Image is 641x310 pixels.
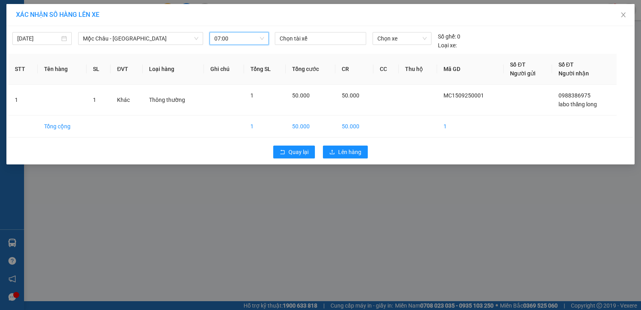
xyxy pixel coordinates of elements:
td: 1 [244,115,286,138]
span: Người gửi [510,70,536,77]
span: upload [329,149,335,156]
td: 50.000 [286,115,335,138]
th: Tên hàng [38,54,87,85]
th: SL [87,54,111,85]
button: Close [612,4,635,26]
button: uploadLên hàng [323,146,368,158]
th: Thu hộ [399,54,437,85]
input: 15/09/2025 [17,34,60,43]
th: Ghi chú [204,54,244,85]
span: 50.000 [342,92,359,99]
th: STT [8,54,38,85]
th: CC [373,54,399,85]
span: Số ghế: [438,32,456,41]
span: Loại xe: [438,41,457,50]
th: Tổng cước [286,54,335,85]
div: 0 [438,32,460,41]
td: Thông thường [143,85,204,115]
span: XÁC NHẬN SỐ HÀNG LÊN XE [16,11,99,18]
span: 1 [93,97,96,103]
span: Số ĐT [510,61,525,68]
span: close [620,12,627,18]
span: Người nhận [558,70,589,77]
span: 0988386975 [558,92,591,99]
td: 50.000 [335,115,373,138]
th: ĐVT [111,54,143,85]
button: rollbackQuay lại [273,146,315,158]
span: Chọn xe [377,32,427,45]
span: MC1509250001 [443,92,484,99]
td: 1 [8,85,38,115]
th: CR [335,54,373,85]
span: rollback [280,149,285,156]
td: 1 [437,115,504,138]
span: down [194,36,199,41]
td: Khác [111,85,143,115]
span: 07:00 [214,32,264,45]
span: Lên hàng [338,148,361,156]
th: Tổng SL [244,54,286,85]
span: 1 [250,92,254,99]
th: Mã GD [437,54,504,85]
td: Tổng cộng [38,115,87,138]
span: Quay lại [288,148,308,156]
span: Mộc Châu - Hà Nội [83,32,198,45]
span: Số ĐT [558,61,574,68]
span: 50.000 [292,92,310,99]
span: labo thăng long [558,101,597,107]
th: Loại hàng [143,54,204,85]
